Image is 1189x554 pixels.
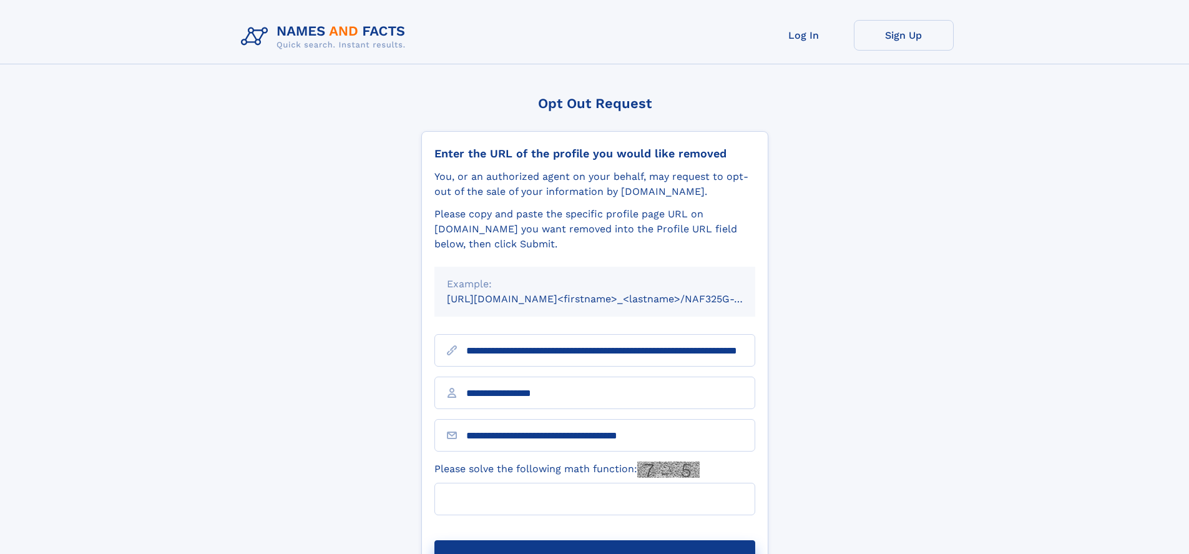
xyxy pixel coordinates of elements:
img: Logo Names and Facts [236,20,416,54]
div: You, or an authorized agent on your behalf, may request to opt-out of the sale of your informatio... [434,169,755,199]
a: Sign Up [854,20,954,51]
div: Please copy and paste the specific profile page URL on [DOMAIN_NAME] you want removed into the Pr... [434,207,755,252]
label: Please solve the following math function: [434,462,700,478]
small: [URL][DOMAIN_NAME]<firstname>_<lastname>/NAF325G-xxxxxxxx [447,293,779,305]
div: Enter the URL of the profile you would like removed [434,147,755,161]
div: Example: [447,277,743,292]
a: Log In [754,20,854,51]
div: Opt Out Request [421,96,768,111]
